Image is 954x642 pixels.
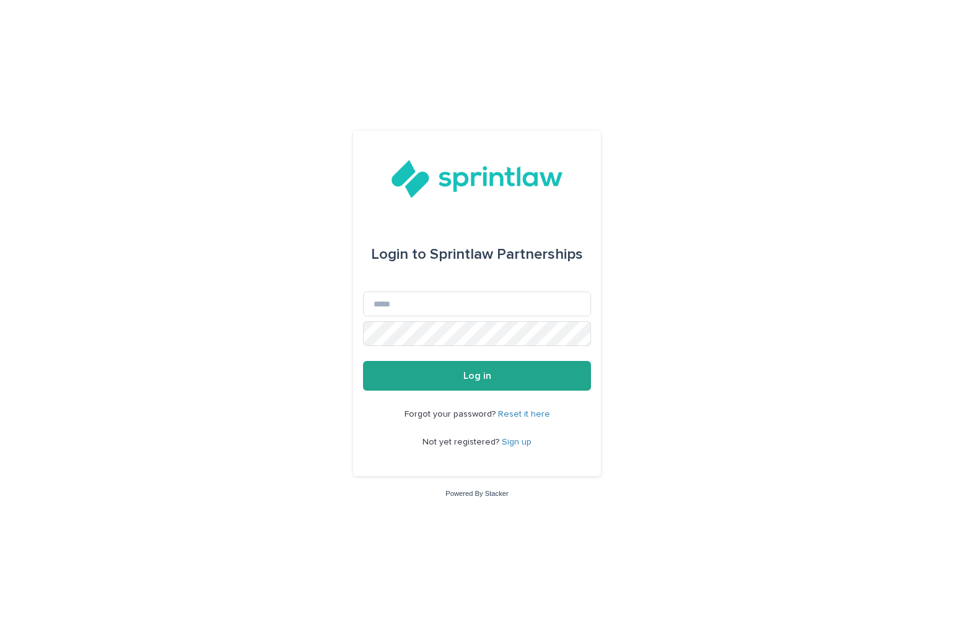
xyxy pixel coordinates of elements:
[405,410,498,419] span: Forgot your password?
[422,438,502,446] span: Not yet registered?
[463,371,491,381] span: Log in
[392,160,562,197] img: lAReR8lAQ0auaI8hccMo
[502,438,532,446] a: Sign up
[371,247,426,262] span: Login to
[445,490,508,497] a: Powered By Stacker
[363,361,591,391] button: Log in
[498,410,550,419] a: Reset it here
[371,237,583,272] div: Sprintlaw Partnerships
